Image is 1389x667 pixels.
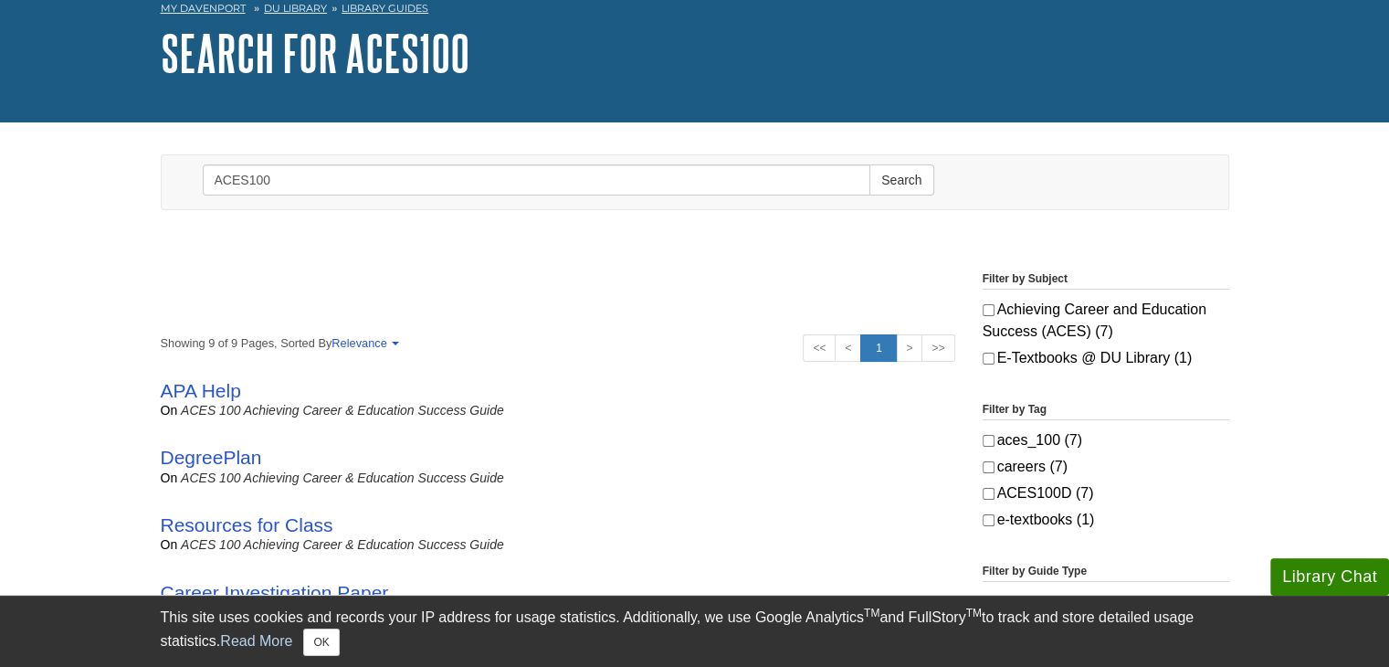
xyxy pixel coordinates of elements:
[161,537,178,552] span: on
[983,514,994,526] input: e-textbooks (1)
[983,347,1229,369] label: E-Textbooks @ DU Library (1)
[161,607,1229,656] div: This site uses cookies and records your IP address for usage statistics. Additionally, we use Goo...
[181,537,504,552] a: ACES 100 Achieving Career & Education Success Guide
[983,591,1229,613] label: Course Guide (7)
[983,270,1229,290] legend: Filter by Subject
[161,471,178,485] span: on
[181,403,504,418] a: ACES 100 Achieving Career & Education Success Guide
[203,164,871,196] input: Enter Search Words
[161,447,262,468] a: DegreePlan
[983,304,994,316] input: Achieving Career and Education Success (ACES) (7)
[983,299,1229,343] label: Achieving Career and Education Success (ACES) (7)
[983,429,1229,451] label: aces_100 (7)
[860,334,897,362] a: 1
[331,336,395,350] a: Relevance
[983,461,994,473] input: careers (7)
[303,629,339,656] button: Close
[264,2,327,15] a: DU Library
[220,633,292,649] a: Read More
[983,401,1229,420] legend: Filter by Tag
[983,353,994,365] input: E-Textbooks @ DU Library (1)
[966,607,982,619] sup: TM
[342,2,428,15] a: Library Guides
[835,334,861,362] a: <
[803,334,836,362] a: <<
[869,164,933,196] button: Search
[161,582,389,603] a: Career Investigation Paper
[181,471,504,485] a: ACES 100 Achieving Career & Education Success Guide
[161,380,241,401] a: APA Help
[983,456,1229,478] label: careers (7)
[983,509,1229,531] label: e-textbooks (1)
[983,482,1229,504] label: ACES100D (7)
[896,334,922,362] a: >
[161,334,955,352] strong: Showing 9 of 9 Pages, Sorted By
[921,334,954,362] a: >>
[161,403,178,418] span: on
[864,607,879,619] sup: TM
[983,488,994,500] input: ACES100D (7)
[803,334,954,362] ul: Search Pagination
[161,1,246,16] a: My Davenport
[983,563,1229,582] legend: Filter by Guide Type
[983,435,994,447] input: aces_100 (7)
[1270,558,1389,596] button: Library Chat
[161,26,1229,80] h1: Search for ACES100
[161,514,333,535] a: Resources for Class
